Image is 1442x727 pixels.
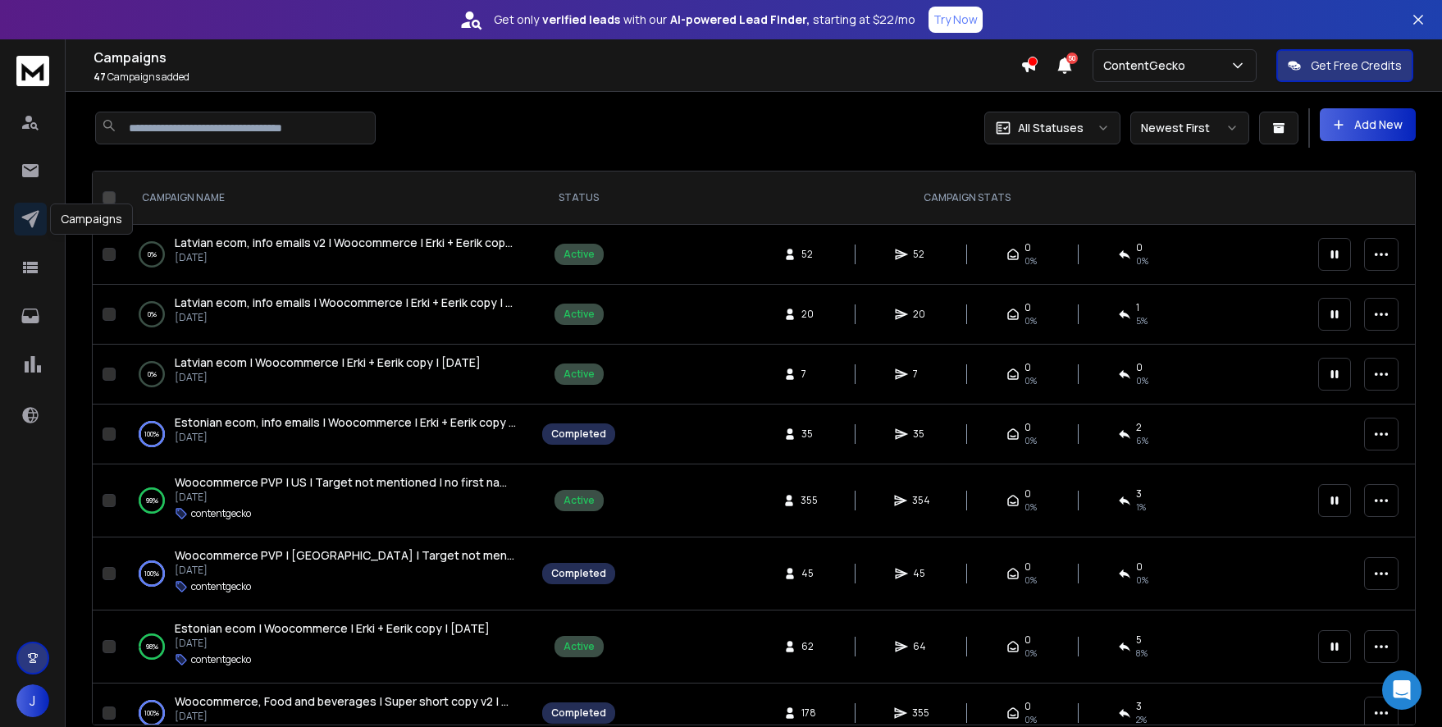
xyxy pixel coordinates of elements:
span: 0 % [1136,574,1148,587]
span: 64 [913,640,929,653]
div: Completed [551,567,606,580]
span: 0% [1024,574,1037,587]
p: [DATE] [175,710,516,723]
td: 99%Woocommerce PVP | US | Target not mentioned | no first name | [DATE][DATE]contentgecko [122,464,532,537]
p: 0 % [148,306,157,322]
span: 0 [1024,487,1031,501]
span: 0% [1024,501,1037,514]
button: J [16,684,49,717]
h1: Campaigns [94,48,1020,67]
strong: verified leads [542,11,620,28]
div: Active [564,640,595,653]
p: Get only with our starting at $22/mo [494,11,915,28]
span: 5 % [1136,314,1148,327]
span: 0% [1024,254,1037,267]
p: [DATE] [175,637,490,650]
button: Newest First [1130,112,1249,144]
span: 0% [1024,713,1037,726]
span: 0 [1024,301,1031,314]
td: 0%Latvian ecom, info emails | Woocommerce | Erki + Eerik copy | [DATE][DATE] [122,285,532,345]
p: contentgecko [191,653,251,666]
p: Get Free Credits [1311,57,1402,74]
div: Completed [551,428,606,441]
span: 0% [1024,314,1037,327]
div: Open Intercom Messenger [1382,670,1421,710]
div: Completed [551,706,606,720]
span: 5 [1136,633,1142,647]
span: 0 [1024,633,1031,647]
span: 2 [1136,421,1142,434]
a: Estonian ecom, info emails | Woocommerce | Erki + Eerik copy | [DATE] [175,414,516,431]
div: Active [564,368,595,381]
a: Woocommerce, Food and beverages | Super short copy v2 | MyLeadFox | [DATE] [175,693,516,710]
p: 99 % [146,492,158,509]
button: Get Free Credits [1276,49,1413,82]
span: 45 [801,567,818,580]
th: STATUS [532,171,625,225]
p: 98 % [146,638,158,655]
span: Latvian ecom, info emails v2 | Woocommerce | Erki + Eerik copy | [DATE] [175,235,559,250]
p: 0 % [148,246,157,263]
p: contentgecko [191,507,251,520]
a: Woocommerce PVP | [GEOGRAPHIC_DATA] | Target not mentioned | First Name | [DATE] [175,547,516,564]
span: 0 [1024,560,1031,574]
a: Latvian ecom | Woocommerce | Erki + Eerik copy | [DATE] [175,354,481,371]
span: 8 % [1136,647,1148,660]
p: 100 % [144,565,159,582]
span: 35 [801,428,818,441]
span: 355 [801,494,818,507]
span: 0 [1024,700,1031,713]
span: 0 [1024,421,1031,434]
span: 0% [1024,374,1037,387]
span: 35 [913,428,929,441]
p: contentgecko [191,580,251,593]
span: 1 % [1136,501,1146,514]
span: 178 [801,706,818,720]
td: 98%Estonian ecom | Woocommerce | Erki + Eerik copy | [DATE][DATE]contentgecko [122,610,532,684]
span: 0 [1024,361,1031,374]
img: logo [16,56,49,86]
p: [DATE] [175,491,516,504]
a: Woocommerce PVP | US | Target not mentioned | no first name | [DATE] [175,474,516,491]
span: 0 [1136,560,1143,574]
span: 20 [913,308,929,321]
span: 62 [801,640,818,653]
button: Add New [1320,108,1416,141]
span: 3 [1136,700,1142,713]
span: Estonian ecom, info emails | Woocommerce | Erki + Eerik copy | [DATE] [175,414,554,430]
span: 52 [913,248,929,261]
th: CAMPAIGN NAME [122,171,532,225]
p: [DATE] [175,311,516,324]
span: 7 [913,368,929,381]
p: 100 % [144,705,159,721]
strong: AI-powered Lead Finder, [670,11,810,28]
td: 100%Estonian ecom, info emails | Woocommerce | Erki + Eerik copy | [DATE][DATE] [122,405,532,464]
td: 100%Woocommerce PVP | [GEOGRAPHIC_DATA] | Target not mentioned | First Name | [DATE][DATE]content... [122,537,532,610]
a: Latvian ecom, info emails | Woocommerce | Erki + Eerik copy | [DATE] [175,295,516,311]
div: Campaigns [50,203,133,235]
span: 3 [1136,487,1142,501]
span: 1 [1136,301,1139,314]
span: 0 % [1136,374,1148,387]
div: Active [564,248,595,261]
span: Latvian ecom, info emails | Woocommerce | Erki + Eerik copy | [DATE] [175,295,545,310]
span: Latvian ecom | Woocommerce | Erki + Eerik copy | [DATE] [175,354,481,370]
span: 20 [801,308,818,321]
span: 0 [1136,361,1143,374]
span: 6 % [1136,434,1148,447]
span: Woocommerce, Food and beverages | Super short copy v2 | MyLeadFox | [DATE] [175,693,612,709]
p: ContentGecko [1103,57,1192,74]
p: [DATE] [175,371,481,384]
span: Woocommerce PVP | [GEOGRAPHIC_DATA] | Target not mentioned | First Name | [DATE] [175,547,656,563]
span: 0 [1136,241,1143,254]
span: 45 [913,567,929,580]
p: [DATE] [175,564,516,577]
td: 0%Latvian ecom, info emails v2 | Woocommerce | Erki + Eerik copy | [DATE][DATE] [122,225,532,285]
button: Try Now [929,7,983,33]
a: Latvian ecom, info emails v2 | Woocommerce | Erki + Eerik copy | [DATE] [175,235,516,251]
td: 0%Latvian ecom | Woocommerce | Erki + Eerik copy | [DATE][DATE] [122,345,532,405]
p: [DATE] [175,431,516,444]
span: 50 [1066,53,1078,64]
